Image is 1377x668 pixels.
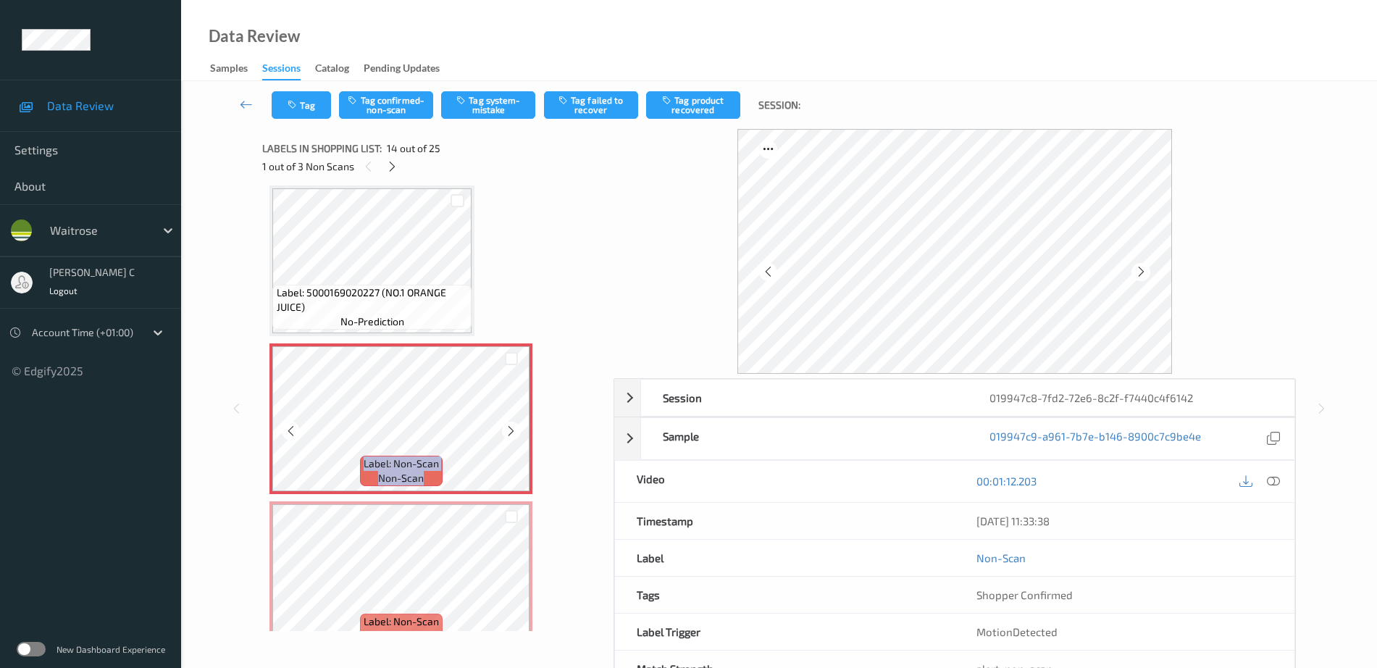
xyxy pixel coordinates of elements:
[378,629,424,643] span: non-scan
[262,157,603,175] div: 1 out of 3 Non Scans
[210,61,248,79] div: Samples
[378,471,424,485] span: non-scan
[976,551,1026,565] a: Non-Scan
[955,614,1294,650] div: MotionDetected
[364,456,439,471] span: Label: Non-Scan
[615,461,955,502] div: Video
[441,91,535,119] button: Tag system-mistake
[641,380,968,416] div: Session
[340,314,404,329] span: no-prediction
[615,503,955,539] div: Timestamp
[976,474,1037,488] a: 00:01:12.203
[315,59,364,79] a: Catalog
[615,614,955,650] div: Label Trigger
[364,59,454,79] a: Pending Updates
[976,588,1073,601] span: Shopper Confirmed
[262,59,315,80] a: Sessions
[272,91,331,119] button: Tag
[758,98,800,112] span: Session:
[262,141,382,156] span: Labels in shopping list:
[646,91,740,119] button: Tag product recovered
[210,59,262,79] a: Samples
[544,91,638,119] button: Tag failed to recover
[976,514,1273,528] div: [DATE] 11:33:38
[641,418,968,459] div: Sample
[364,61,440,79] div: Pending Updates
[209,29,300,43] div: Data Review
[387,141,440,156] span: 14 out of 25
[277,285,469,314] span: Label: 5000169020227 (NO.1 ORANGE JUICE)
[339,91,433,119] button: Tag confirmed-non-scan
[968,380,1294,416] div: 019947c8-7fd2-72e6-8c2f-f7440c4f6142
[315,61,349,79] div: Catalog
[989,429,1201,448] a: 019947c9-a961-7b7e-b146-8900c7c9be4e
[364,614,439,629] span: Label: Non-Scan
[614,379,1295,417] div: Session019947c8-7fd2-72e6-8c2f-f7440c4f6142
[615,540,955,576] div: Label
[615,577,955,613] div: Tags
[614,417,1295,460] div: Sample019947c9-a961-7b7e-b146-8900c7c9be4e
[262,61,301,80] div: Sessions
